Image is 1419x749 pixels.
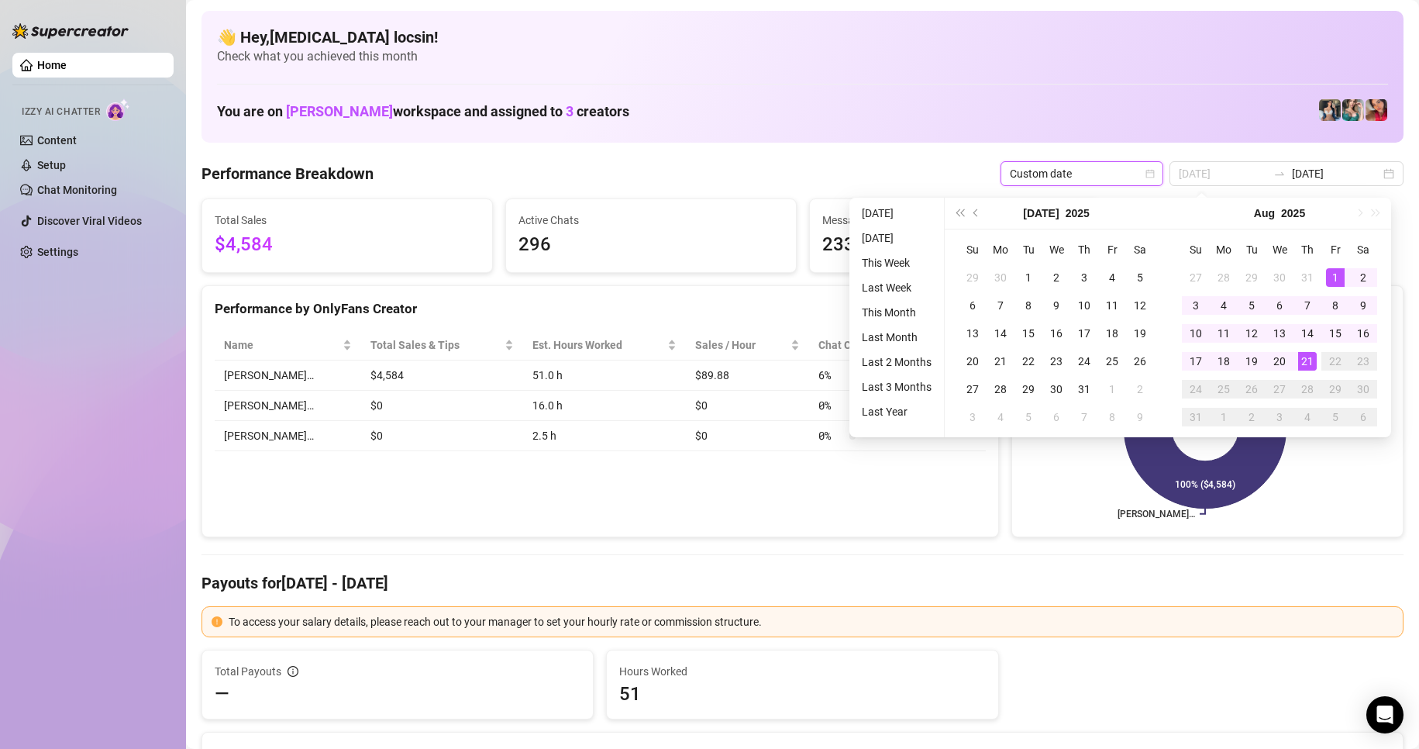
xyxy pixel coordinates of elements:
[963,380,982,399] div: 27
[1266,347,1293,375] td: 2025-08-20
[1242,268,1261,287] div: 29
[619,663,985,680] span: Hours Worked
[1270,268,1289,287] div: 30
[1254,198,1275,229] button: Choose a month
[822,212,1087,229] span: Messages Sent
[1182,347,1210,375] td: 2025-08-17
[1349,319,1377,347] td: 2025-08-16
[1238,236,1266,264] th: Tu
[963,268,982,287] div: 29
[1098,319,1126,347] td: 2025-07-18
[532,337,664,354] div: Est. Hours Worked
[1270,380,1289,399] div: 27
[1242,352,1261,371] div: 19
[201,572,1404,594] h4: Payouts for [DATE] - [DATE]
[1293,236,1321,264] th: Th
[37,215,142,227] a: Discover Viral Videos
[1070,403,1098,431] td: 2025-08-07
[1023,198,1059,229] button: Choose a month
[686,361,809,391] td: $89.88
[1118,509,1195,519] text: [PERSON_NAME]…
[370,337,501,354] span: Total Sales & Tips
[1075,296,1094,315] div: 10
[1238,347,1266,375] td: 2025-08-19
[1321,375,1349,403] td: 2025-08-29
[856,229,938,247] li: [DATE]
[1042,403,1070,431] td: 2025-08-06
[695,337,787,354] span: Sales / Hour
[286,103,393,119] span: [PERSON_NAME]
[1321,292,1349,319] td: 2025-08-08
[963,296,982,315] div: 6
[1210,375,1238,403] td: 2025-08-25
[991,296,1010,315] div: 7
[523,361,686,391] td: 51.0 h
[1321,319,1349,347] td: 2025-08-15
[856,303,938,322] li: This Month
[1182,319,1210,347] td: 2025-08-10
[1270,324,1289,343] div: 13
[1075,268,1094,287] div: 3
[1187,380,1205,399] div: 24
[959,403,987,431] td: 2025-08-03
[288,666,298,677] span: info-circle
[1126,347,1154,375] td: 2025-07-26
[987,347,1014,375] td: 2025-07-21
[1047,408,1066,426] div: 6
[1238,319,1266,347] td: 2025-08-12
[1126,319,1154,347] td: 2025-07-19
[1214,268,1233,287] div: 28
[987,264,1014,292] td: 2025-06-30
[1238,264,1266,292] td: 2025-07-29
[991,324,1010,343] div: 14
[215,421,361,451] td: [PERSON_NAME]…
[856,278,938,297] li: Last Week
[1281,198,1305,229] button: Choose a year
[1326,380,1345,399] div: 29
[1354,268,1373,287] div: 2
[1349,292,1377,319] td: 2025-08-09
[1075,408,1094,426] div: 7
[1349,403,1377,431] td: 2025-09-06
[959,319,987,347] td: 2025-07-13
[818,427,843,444] span: 0 %
[1214,352,1233,371] div: 18
[1047,380,1066,399] div: 30
[856,353,938,371] li: Last 2 Months
[1266,292,1293,319] td: 2025-08-06
[1182,292,1210,319] td: 2025-08-03
[1066,198,1090,229] button: Choose a year
[1182,375,1210,403] td: 2025-08-24
[1042,375,1070,403] td: 2025-07-30
[991,268,1010,287] div: 30
[1019,324,1038,343] div: 15
[1098,403,1126,431] td: 2025-08-08
[1266,403,1293,431] td: 2025-09-03
[1187,296,1205,315] div: 3
[1182,236,1210,264] th: Su
[1326,296,1345,315] div: 8
[1354,408,1373,426] div: 6
[217,103,629,120] h1: You are on workspace and assigned to creators
[1298,324,1317,343] div: 14
[619,682,985,706] span: 51
[215,212,480,229] span: Total Sales
[1019,408,1038,426] div: 5
[1210,403,1238,431] td: 2025-09-01
[1293,292,1321,319] td: 2025-08-07
[1098,375,1126,403] td: 2025-08-01
[856,254,938,272] li: This Week
[1042,347,1070,375] td: 2025-07-23
[37,134,77,147] a: Content
[963,352,982,371] div: 20
[1103,296,1121,315] div: 11
[1210,347,1238,375] td: 2025-08-18
[959,236,987,264] th: Su
[987,292,1014,319] td: 2025-07-07
[856,204,938,223] li: [DATE]
[959,347,987,375] td: 2025-07-20
[1214,324,1233,343] div: 11
[1014,403,1042,431] td: 2025-08-05
[1354,352,1373,371] div: 23
[1210,319,1238,347] td: 2025-08-11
